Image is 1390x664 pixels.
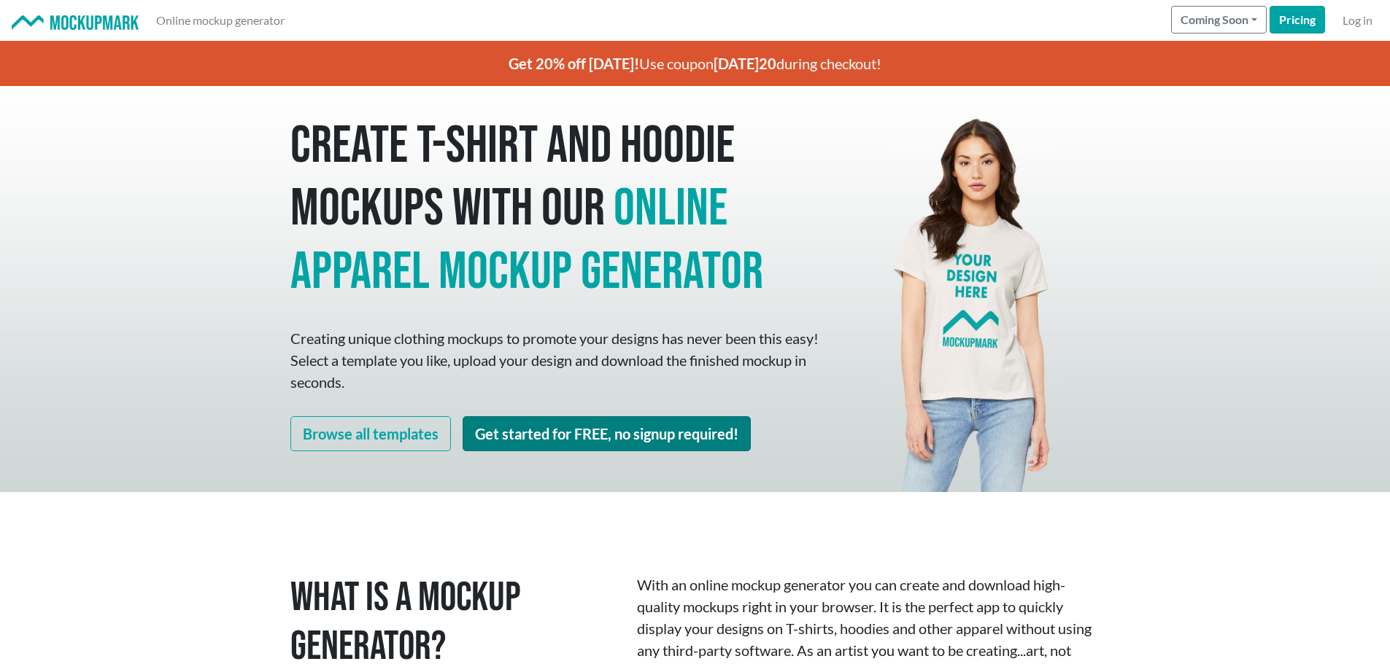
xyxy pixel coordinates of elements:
a: Log in [1337,6,1378,35]
span: online apparel mockup generator [290,177,763,303]
p: Use coupon during checkout! [290,41,1100,86]
a: Browse all templates [290,416,451,451]
span: [DATE]20 [714,55,776,72]
span: Get 20% off [DATE]! [509,55,639,72]
a: Pricing [1270,6,1325,34]
a: Get started for FREE, no signup required! [463,416,751,451]
a: Online mockup generator [150,6,290,35]
img: Mockup Mark hero - your design here [882,86,1063,492]
h1: Create T-shirt and hoodie mockups with our [290,115,823,304]
button: Coming Soon [1171,6,1267,34]
img: Mockup Mark [12,15,139,31]
p: Creating unique clothing mockups to promote your designs has never been this easy! Select a templ... [290,327,823,393]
